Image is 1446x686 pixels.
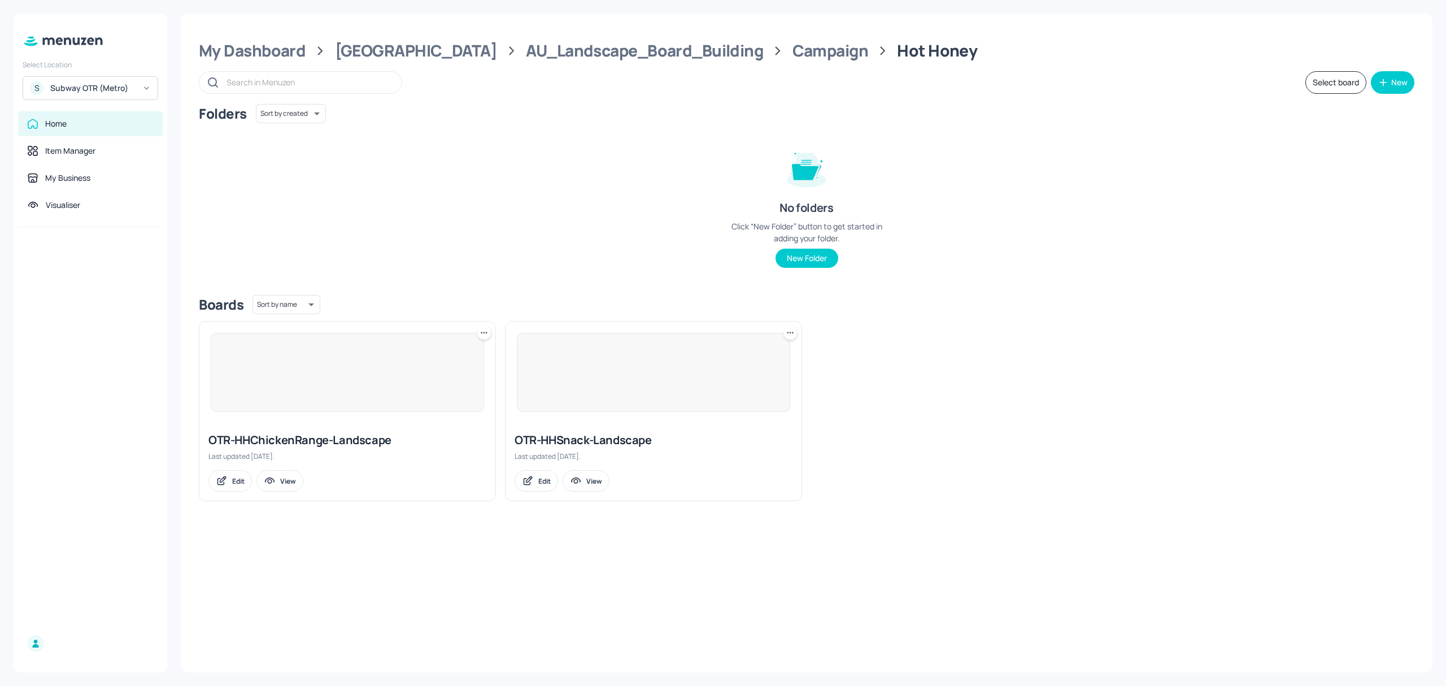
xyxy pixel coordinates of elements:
div: View [280,476,296,486]
div: My Dashboard [199,41,306,61]
button: Select board [1305,71,1366,94]
div: Item Manager [45,145,95,157]
div: Visualiser [46,199,80,211]
div: Last updated [DATE]. [208,451,486,461]
div: [GEOGRAPHIC_DATA] [335,41,497,61]
img: folder-empty [778,139,835,196]
button: New [1371,71,1414,94]
div: Select Location [23,60,158,70]
div: Folders [199,105,247,123]
div: Click “New Folder” button to get started in adding your folder. [722,220,891,244]
div: Campaign [792,41,869,61]
div: Edit [232,476,245,486]
div: S [30,81,43,95]
div: Last updated [DATE]. [515,451,792,461]
div: Hot Honey [897,41,977,61]
input: Search in Menuzen [227,74,390,90]
div: Subway OTR (Metro) [50,83,136,94]
div: New [1391,79,1408,86]
div: OTR-HHSnack-Landscape [515,432,792,448]
div: Sort by name [252,293,320,316]
div: Home [45,118,67,129]
button: New Folder [776,249,838,268]
div: No folders [779,200,833,216]
div: AU_Landscape_Board_Building [526,41,763,61]
div: My Business [45,172,90,184]
div: Sort by created [256,102,326,125]
div: View [586,476,602,486]
div: Boards [199,296,243,314]
div: Edit [538,476,551,486]
div: OTR-HHChickenRange-Landscape [208,432,486,448]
